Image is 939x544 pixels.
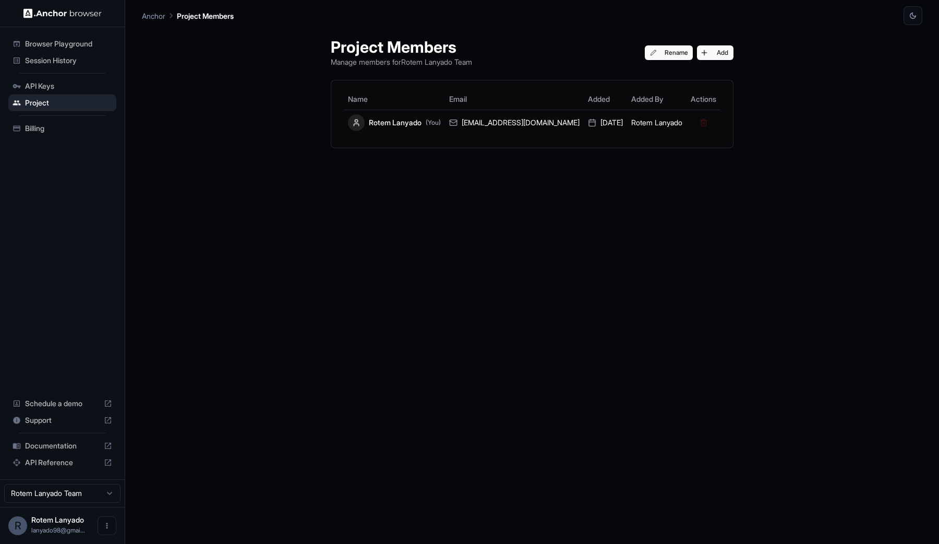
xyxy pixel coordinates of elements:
[98,516,116,535] button: Open menu
[8,94,116,111] div: Project
[25,123,112,134] span: Billing
[8,120,116,137] div: Billing
[697,45,733,60] button: Add
[31,515,84,524] span: Rotem Lanyado
[8,395,116,412] div: Schedule a demo
[25,81,112,91] span: API Keys
[331,38,472,56] h1: Project Members
[331,56,472,67] p: Manage members for Rotem Lanyado Team
[25,39,112,49] span: Browser Playground
[8,78,116,94] div: API Keys
[645,45,693,60] button: Rename
[8,36,116,52] div: Browser Playground
[627,89,687,110] th: Added By
[25,441,100,451] span: Documentation
[177,10,234,21] p: Project Members
[25,457,100,468] span: API Reference
[584,89,627,110] th: Added
[8,52,116,69] div: Session History
[449,117,580,128] div: [EMAIL_ADDRESS][DOMAIN_NAME]
[348,114,441,131] div: Rotem Lanyado
[627,110,687,135] td: Rotem Lanyado
[426,119,441,127] span: (You)
[8,437,116,454] div: Documentation
[8,412,116,429] div: Support
[142,10,165,21] p: Anchor
[344,89,445,110] th: Name
[25,55,112,66] span: Session History
[23,8,102,18] img: Anchor Logo
[25,398,100,409] span: Schedule a demo
[31,526,85,534] span: lanyado98@gmail.com
[25,98,112,108] span: Project
[445,89,584,110] th: Email
[687,89,720,110] th: Actions
[142,10,234,21] nav: breadcrumb
[588,117,623,128] div: [DATE]
[8,516,27,535] div: R
[25,415,100,425] span: Support
[8,454,116,471] div: API Reference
